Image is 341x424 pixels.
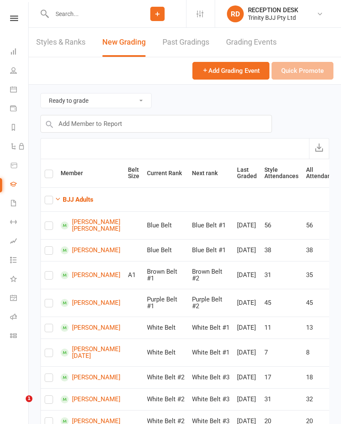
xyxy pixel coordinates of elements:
a: Calendar [10,81,29,100]
td: Blue Belt #1 [188,239,233,261]
strong: BJJ Adults [63,196,93,203]
td: [DATE] [233,289,261,317]
td: 56 [261,211,302,239]
td: Purple Belt #2 [188,289,233,317]
td: 11 [261,317,302,339]
input: Add Member to Report [40,115,272,133]
a: People [10,62,29,81]
th: Current Rank [143,159,188,187]
td: [DATE] [233,317,261,339]
span: 1 [26,395,32,402]
th: Last Graded [233,159,261,187]
a: Dashboard [10,43,29,62]
a: [PERSON_NAME] [61,271,120,279]
td: 45 [261,289,302,317]
a: [PERSON_NAME] [61,246,120,254]
td: 31 [261,388,302,410]
input: Search... [49,8,129,20]
td: [DATE] [233,388,261,410]
td: 17 [261,366,302,388]
td: White Belt #2 [143,366,188,388]
a: [PERSON_NAME] [PERSON_NAME] [61,219,120,232]
button: Add Grading Event [192,62,269,80]
a: Past Gradings [163,28,209,57]
th: Style Attendances [261,159,302,187]
td: [DATE] [233,261,261,289]
td: Brown Belt #1 [143,261,188,289]
a: [PERSON_NAME][DATE] [61,346,120,360]
a: New Grading [102,28,146,57]
a: Class kiosk mode [10,327,29,346]
td: White Belt #1 [188,339,233,366]
iframe: Intercom live chat [8,395,29,416]
td: [DATE] [233,211,261,239]
td: A1 [124,261,143,289]
button: BJJ Adults [55,195,93,205]
td: [DATE] [233,366,261,388]
td: Purple Belt #1 [143,289,188,317]
div: RECEPTION DESK [248,6,298,14]
span: Add Grading Event [202,67,260,75]
div: RD [227,5,244,22]
td: [DATE] [233,239,261,261]
td: White Belt #3 [188,366,233,388]
a: Styles & Ranks [36,28,85,57]
td: White Belt [143,317,188,339]
td: Blue Belt [143,239,188,261]
a: What's New [10,270,29,289]
a: Assessments [10,232,29,251]
td: 7 [261,339,302,366]
td: 31 [261,261,302,289]
td: Blue Belt #1 [188,211,233,239]
td: [DATE] [233,339,261,366]
a: Product Sales [10,157,29,176]
th: Next rank [188,159,233,187]
td: White Belt #2 [143,388,188,410]
td: Brown Belt #2 [188,261,233,289]
a: General attendance kiosk mode [10,289,29,308]
a: [PERSON_NAME] [61,324,120,332]
th: Select all [41,159,57,187]
td: White Belt #3 [188,388,233,410]
td: White Belt #1 [188,317,233,339]
td: 38 [261,239,302,261]
a: [PERSON_NAME] [61,395,120,403]
th: Belt Size [124,159,143,187]
a: Reports [10,119,29,138]
a: [PERSON_NAME] [61,299,120,307]
a: [PERSON_NAME] [61,373,120,381]
td: White Belt [143,339,188,366]
a: Payments [10,100,29,119]
div: Trinity BJJ Pty Ltd [248,14,298,21]
a: Grading Events [226,28,277,57]
td: Blue Belt [143,211,188,239]
a: Roll call kiosk mode [10,308,29,327]
th: Member [57,159,124,187]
